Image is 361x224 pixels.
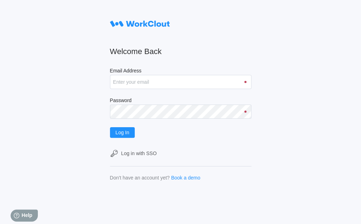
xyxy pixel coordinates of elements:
a: Book a demo [171,175,200,181]
button: Log In [110,127,135,138]
label: Password [110,98,251,105]
h2: Welcome Back [110,47,251,57]
div: Don't have an account yet? [110,175,170,181]
a: Log in with SSO [110,149,251,158]
div: Log in with SSO [121,151,157,156]
input: Enter your email [110,75,251,89]
label: Email Address [110,68,251,75]
span: Log In [116,130,129,135]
